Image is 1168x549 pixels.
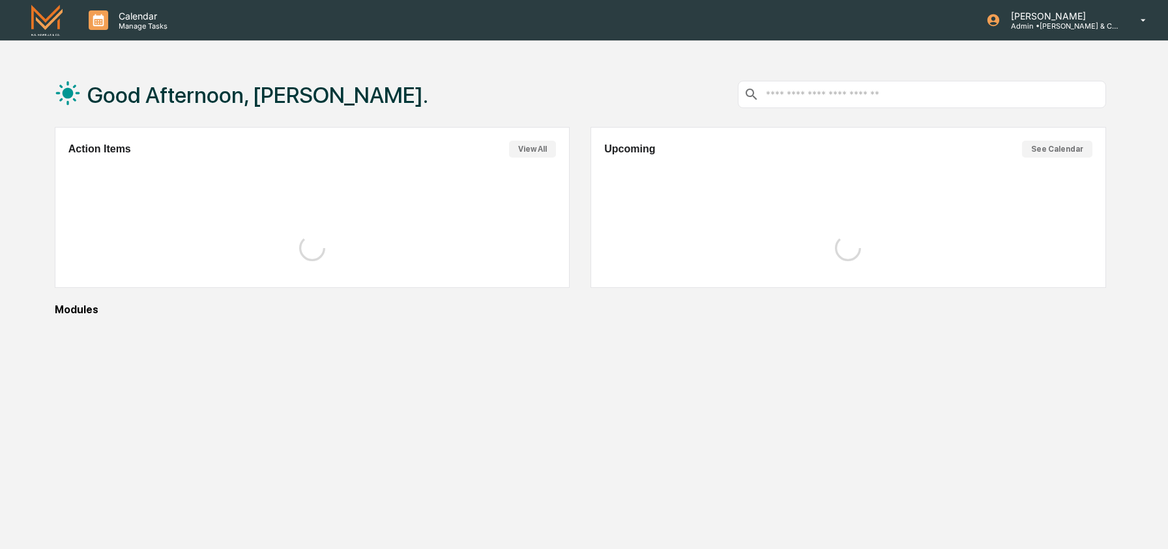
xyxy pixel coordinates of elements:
[1000,10,1122,21] p: [PERSON_NAME]
[108,10,174,21] p: Calendar
[509,141,556,158] button: View All
[31,5,63,35] img: logo
[108,21,174,31] p: Manage Tasks
[1000,21,1122,31] p: Admin • [PERSON_NAME] & Co. - BD
[68,143,131,155] h2: Action Items
[87,82,428,108] h1: Good Afternoon, [PERSON_NAME].
[55,303,1106,316] div: Modules
[604,143,655,155] h2: Upcoming
[1022,141,1092,158] button: See Calendar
